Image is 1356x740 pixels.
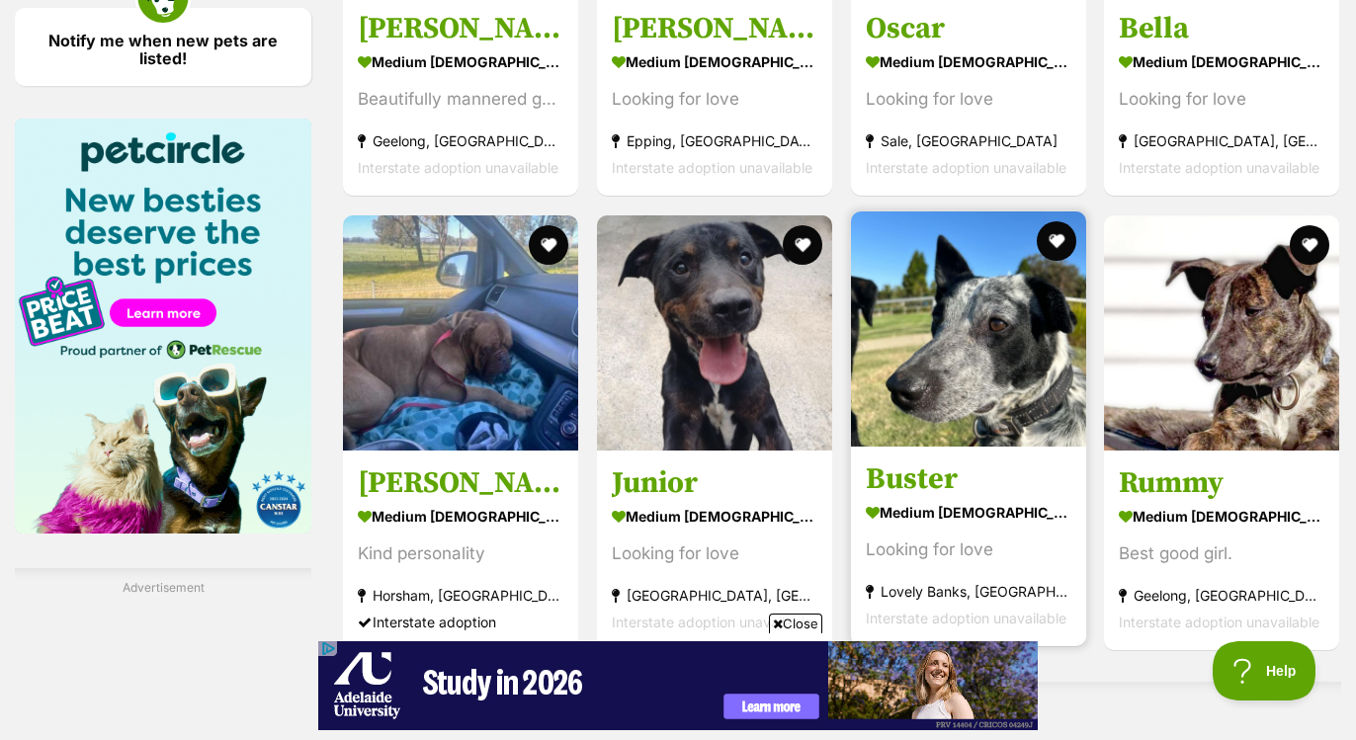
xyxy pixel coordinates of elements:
[529,225,568,265] button: favourite
[866,128,1071,155] strong: Sale, [GEOGRAPHIC_DATA]
[1119,582,1324,609] strong: Geelong, [GEOGRAPHIC_DATA]
[1119,48,1324,77] strong: medium [DEMOGRAPHIC_DATA] Dog
[318,641,1038,730] iframe: Advertisement
[612,48,817,77] strong: medium [DEMOGRAPHIC_DATA] Dog
[1290,225,1329,265] button: favourite
[343,215,578,451] img: Rusty - Mastiff Dog
[769,614,822,633] span: Close
[15,119,311,534] img: Pet Circle promo banner
[358,582,563,609] strong: Horsham, [GEOGRAPHIC_DATA]
[612,128,817,155] strong: Epping, [GEOGRAPHIC_DATA]
[597,450,832,650] a: Junior medium [DEMOGRAPHIC_DATA] Dog Looking for love [GEOGRAPHIC_DATA], [GEOGRAPHIC_DATA] Inters...
[866,610,1066,626] span: Interstate adoption unavailable
[866,536,1071,563] div: Looking for love
[1104,215,1339,451] img: Rummy - Jack Russell Terrier x Staffordshire Bull Terrier x Border Collie Dog
[358,160,558,177] span: Interstate adoption unavailable
[612,502,817,531] strong: medium [DEMOGRAPHIC_DATA] Dog
[1036,221,1075,261] button: favourite
[1104,450,1339,650] a: Rummy medium [DEMOGRAPHIC_DATA] Dog Best good girl. Geelong, [GEOGRAPHIC_DATA] Interstate adoptio...
[358,11,563,48] h3: [PERSON_NAME]
[1213,641,1316,700] iframe: Help Scout Beacon - Open
[1119,540,1324,567] div: Best good girl.
[1119,128,1324,155] strong: [GEOGRAPHIC_DATA], [GEOGRAPHIC_DATA]
[612,11,817,48] h3: [PERSON_NAME]
[866,460,1071,498] h3: Buster
[851,446,1086,646] a: Buster medium [DEMOGRAPHIC_DATA] Dog Looking for love Lovely Banks, [GEOGRAPHIC_DATA] Interstate ...
[358,464,563,502] h3: [PERSON_NAME]
[1119,502,1324,531] strong: medium [DEMOGRAPHIC_DATA] Dog
[866,48,1071,77] strong: medium [DEMOGRAPHIC_DATA] Dog
[866,498,1071,527] strong: medium [DEMOGRAPHIC_DATA] Dog
[1119,614,1319,630] span: Interstate adoption unavailable
[612,160,812,177] span: Interstate adoption unavailable
[1119,464,1324,502] h3: Rummy
[866,578,1071,605] strong: Lovely Banks, [GEOGRAPHIC_DATA]
[15,8,311,86] a: Notify me when new pets are listed!
[612,582,817,609] strong: [GEOGRAPHIC_DATA], [GEOGRAPHIC_DATA]
[343,450,578,650] a: [PERSON_NAME] medium [DEMOGRAPHIC_DATA] Dog Kind personality Horsham, [GEOGRAPHIC_DATA] Interstat...
[612,614,812,630] span: Interstate adoption unavailable
[358,87,563,114] div: Beautifully mannered gem!
[783,225,822,265] button: favourite
[851,211,1086,447] img: Buster - Australian Cattle Dog
[612,540,817,567] div: Looking for love
[866,160,1066,177] span: Interstate adoption unavailable
[358,48,563,77] strong: medium [DEMOGRAPHIC_DATA] Dog
[358,128,563,155] strong: Geelong, [GEOGRAPHIC_DATA]
[597,215,832,451] img: Junior - Maremma Sheepdog x American Staffordshire Terrier Dog
[1119,160,1319,177] span: Interstate adoption unavailable
[358,540,563,567] div: Kind personality
[612,87,817,114] div: Looking for love
[358,502,563,531] strong: medium [DEMOGRAPHIC_DATA] Dog
[866,11,1071,48] h3: Oscar
[358,609,563,635] div: Interstate adoption
[866,87,1071,114] div: Looking for love
[1119,11,1324,48] h3: Bella
[1119,87,1324,114] div: Looking for love
[612,464,817,502] h3: Junior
